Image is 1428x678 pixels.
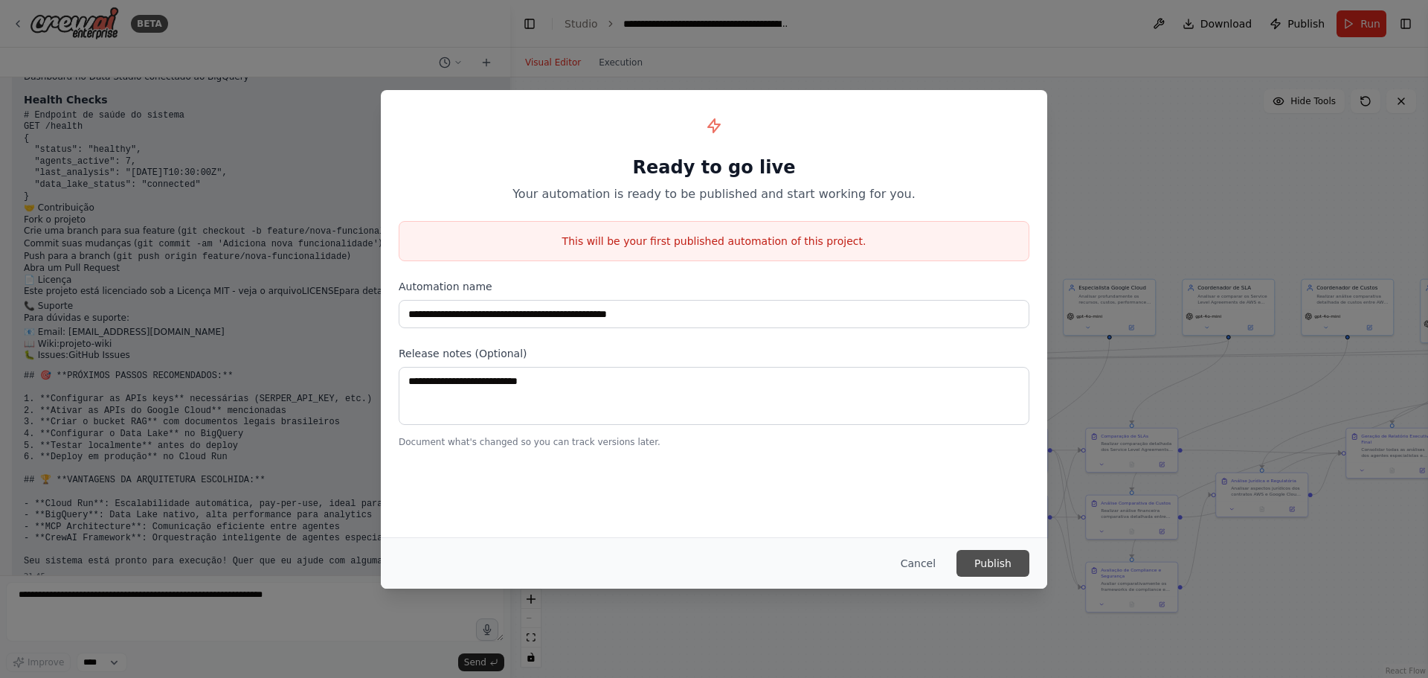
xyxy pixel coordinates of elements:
h1: Ready to go live [399,156,1029,179]
button: Publish [956,550,1029,577]
p: This will be your first published automation of this project. [399,234,1029,249]
label: Automation name [399,279,1029,294]
p: Document what's changed so you can track versions later. [399,436,1029,448]
button: Cancel [889,550,948,577]
p: Your automation is ready to be published and start working for you. [399,185,1029,203]
label: Release notes (Optional) [399,346,1029,361]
